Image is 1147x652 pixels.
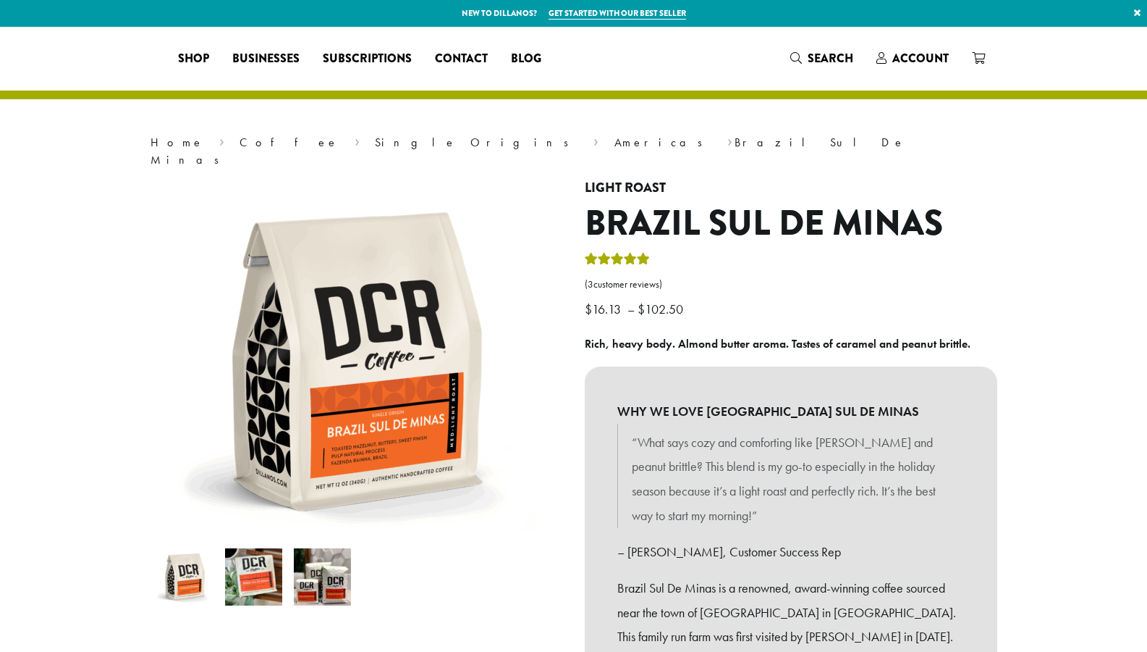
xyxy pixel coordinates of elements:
[614,135,712,150] a: Americas
[178,50,209,68] span: Shop
[585,277,997,292] a: (3customer reviews)
[294,548,351,606] img: Brazil Sul De Minas - Image 3
[585,251,650,272] div: Rated 5.00 out of 5
[892,50,949,67] span: Account
[585,301,625,317] bdi: 16.13
[240,135,339,150] a: Coffee
[588,278,593,291] span: 3
[435,50,488,68] span: Contact
[585,301,592,317] span: $
[808,50,853,67] span: Search
[727,129,732,151] span: ›
[511,50,541,68] span: Blog
[151,135,204,150] a: Home
[617,540,965,564] p: – [PERSON_NAME], Customer Success Rep
[593,129,598,151] span: ›
[176,180,538,543] img: Brazil Sul De Minas
[549,7,686,20] a: Get started with our best seller
[355,129,360,151] span: ›
[638,301,645,317] span: $
[156,548,213,606] img: Brazil Sul De Minas
[151,134,997,169] nav: Breadcrumb
[632,430,950,528] p: “What says cozy and comforting like [PERSON_NAME] and peanut brittle? This blend is my go-to espe...
[225,548,282,606] img: Brazil Sul De Minas - Image 2
[166,47,221,70] a: Shop
[585,203,997,245] h1: Brazil Sul De Minas
[232,50,300,68] span: Businesses
[585,336,970,351] b: Rich, heavy body. Almond butter aroma. Tastes of caramel and peanut brittle.
[585,180,997,196] h4: Light Roast
[779,46,865,70] a: Search
[219,129,224,151] span: ›
[375,135,578,150] a: Single Origins
[323,50,412,68] span: Subscriptions
[638,301,687,317] bdi: 102.50
[617,399,965,424] b: WHY WE LOVE [GEOGRAPHIC_DATA] SUL DE MINAS
[627,301,635,317] span: –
